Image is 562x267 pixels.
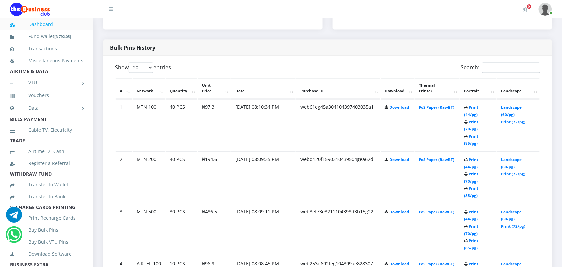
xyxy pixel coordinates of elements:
td: ₦486.5 [198,204,231,256]
a: VTU [10,74,83,91]
a: PoS Paper (RawBT) [419,210,455,215]
a: Transfer to Bank [10,189,83,204]
span: Activate Your Membership [527,4,532,9]
th: Landscape: activate to sort column ascending [497,78,540,99]
a: PoS Paper (RawBT) [419,157,455,162]
th: #: activate to sort column descending [116,78,132,99]
a: Buy Bulk Pins [10,222,83,238]
td: 40 PCS [166,152,197,203]
th: Portrait: activate to sort column ascending [460,78,497,99]
th: Purchase ID: activate to sort column ascending [296,78,380,99]
th: Download: activate to sort column ascending [381,78,415,99]
td: web61eg45a304104397403035a1 [296,99,380,151]
a: Print (85/pg) [464,134,479,146]
td: ₦194.6 [198,152,231,203]
a: Print (72/pg) [501,120,526,125]
img: User [539,3,552,16]
img: Logo [10,3,50,16]
a: Download [390,105,409,110]
a: Print (70/pg) [464,120,479,132]
a: Print (44/pg) [464,157,479,170]
td: [DATE] 08:10:34 PM [231,99,296,151]
td: [DATE] 08:09:35 PM [231,152,296,203]
a: Download Software [10,246,83,262]
a: Download [390,210,409,215]
small: [ ] [54,34,71,39]
a: Airtime -2- Cash [10,144,83,159]
a: Chat for support [7,232,21,243]
i: Activate Your Membership [523,7,528,12]
th: Quantity: activate to sort column ascending [166,78,197,99]
th: Unit Price: activate to sort column ascending [198,78,231,99]
input: Search: [482,63,540,73]
td: 1 [116,99,132,151]
a: Print (70/pg) [464,172,479,184]
a: Miscellaneous Payments [10,53,83,68]
a: Landscape (60/pg) [501,157,522,170]
td: 30 PCS [166,204,197,256]
a: Print (72/pg) [501,172,526,177]
td: 2 [116,152,132,203]
a: Buy Bulk VTU Pins [10,234,83,250]
b: 3,792.05 [56,34,70,39]
a: Transactions [10,41,83,56]
label: Search: [461,63,540,73]
a: Data [10,100,83,116]
a: Print (85/pg) [464,186,479,198]
td: 40 PCS [166,99,197,151]
strong: Bulk Pins History [110,44,155,51]
td: webd120f1590310439504gea62d [296,152,380,203]
a: Print (85/pg) [464,238,479,251]
a: Print Recharge Cards [10,210,83,226]
a: Print (72/pg) [501,224,526,229]
a: Dashboard [10,17,83,32]
td: MTN 100 [133,99,165,151]
td: ₦97.3 [198,99,231,151]
th: Thermal Printer: activate to sort column ascending [415,78,460,99]
a: Fund wallet[3,792.05] [10,29,83,44]
a: Landscape (60/pg) [501,105,522,117]
th: Network: activate to sort column ascending [133,78,165,99]
th: Date: activate to sort column ascending [231,78,296,99]
a: PoS Paper (RawBT) [419,105,455,110]
a: Download [390,157,409,162]
label: Show entries [115,63,171,73]
a: Chat for support [6,212,22,223]
a: Cable TV, Electricity [10,122,83,138]
td: MTN 200 [133,152,165,203]
a: Vouchers [10,88,83,103]
a: Print (44/pg) [464,210,479,222]
a: Landscape (60/pg) [501,210,522,222]
select: Showentries [129,63,153,73]
td: MTN 500 [133,204,165,256]
td: [DATE] 08:09:11 PM [231,204,296,256]
td: web3ef73e3211104398d3b15g22 [296,204,380,256]
a: Print (70/pg) [464,224,479,236]
a: Print (44/pg) [464,105,479,117]
a: PoS Paper (RawBT) [419,262,455,267]
a: Download [390,262,409,267]
a: Transfer to Wallet [10,177,83,192]
a: Register a Referral [10,156,83,171]
td: 3 [116,204,132,256]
